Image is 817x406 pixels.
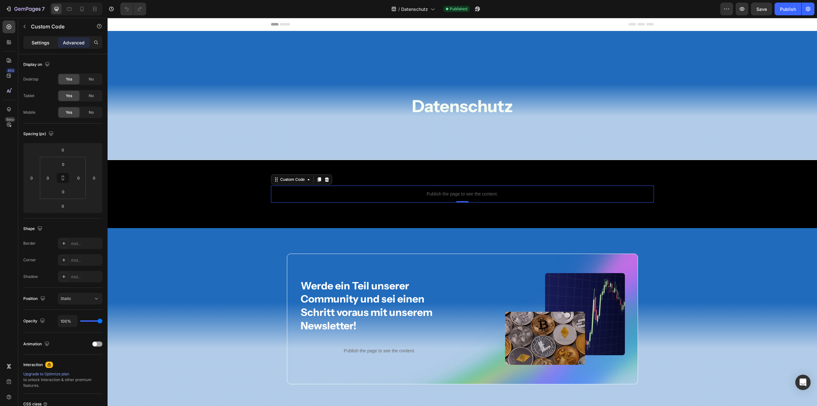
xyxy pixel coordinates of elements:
input: 0px [57,159,70,169]
div: Animation [23,340,51,349]
div: Add... [71,241,101,247]
button: Save [751,3,772,15]
input: 0 [27,173,36,183]
img: gempages_575672810488201802-4f0ecba5-c37e-4a09-b924-d6679a6b2555.jpg [438,255,517,337]
input: 0px [57,187,70,196]
span: No [89,110,94,115]
span: No [89,76,94,82]
div: Publish [780,6,796,12]
div: Open Intercom Messenger [795,375,811,390]
div: Upgrade to Optimize plan [23,371,102,377]
p: Advanced [63,39,85,46]
div: Shadow [23,274,38,280]
div: Display on [23,60,51,69]
span: Save [756,6,767,12]
span: Datenschutz [401,6,428,12]
div: Add... [71,274,101,280]
input: 0 [56,201,69,211]
p: Publish the page to see the content. [192,330,352,336]
img: gempages_575672810488201802-d1f1dba5-d50b-4b4c-afdb-753d8206e269.jpg [398,294,477,347]
iframe: Design area [108,18,817,406]
strong: Werde ein Teil unserer Community und sei einen Schritt voraus mit unserem Newsletter! [193,262,325,314]
button: Publish [775,3,801,15]
strong: Datenschutz [304,78,405,98]
input: 0 [89,173,99,183]
p: Publish the page to see the content. [163,173,546,180]
button: 7 [3,3,48,15]
div: Shape [23,225,44,233]
div: 450 [6,68,15,73]
span: Static [61,296,71,301]
div: Undo/Redo [120,3,146,15]
span: Yes [66,93,72,99]
div: Opacity [23,317,46,326]
div: Custom Code [171,159,199,165]
div: Beta [5,117,15,122]
div: Desktop [23,76,38,82]
div: Add... [71,257,101,263]
div: Tablet [23,93,34,99]
div: Mobile [23,110,35,115]
input: 0px [43,173,53,183]
div: Corner [23,257,36,263]
span: Yes [66,110,72,115]
span: Published [450,6,467,12]
input: 0px [74,173,83,183]
div: Position [23,295,47,303]
span: Yes [66,76,72,82]
div: to unlock Interaction & other premium features. [23,371,102,388]
button: Static [58,293,102,304]
span: / [398,6,400,12]
p: Custom Code [31,23,85,30]
p: 7 [42,5,45,13]
div: Spacing (px) [23,130,55,138]
input: Auto [58,315,77,327]
span: No [89,93,94,99]
p: Settings [32,39,49,46]
input: 0 [56,145,69,155]
div: Interaction [23,362,43,368]
div: Border [23,241,36,246]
